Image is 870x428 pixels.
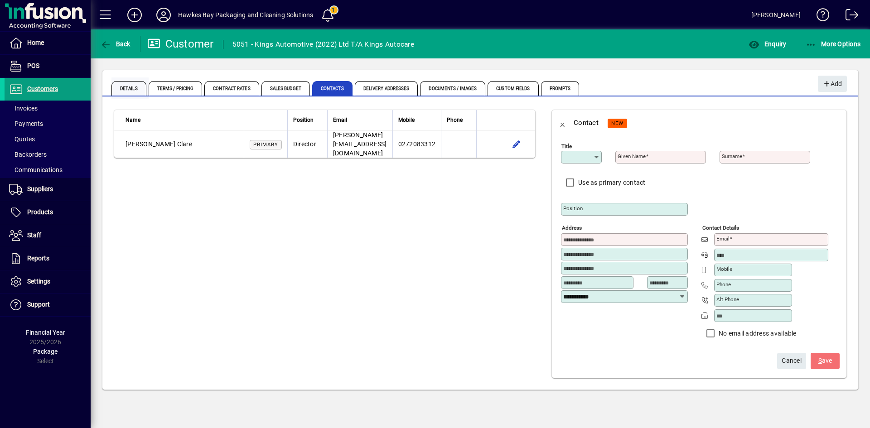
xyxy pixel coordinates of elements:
[563,205,583,212] mat-label: Position
[5,201,91,224] a: Products
[716,266,732,272] mat-label: Mobile
[5,178,91,201] a: Suppliers
[716,296,739,303] mat-label: Alt Phone
[5,116,91,131] a: Payments
[312,81,353,96] span: Contacts
[5,270,91,293] a: Settings
[818,353,832,368] span: ave
[5,147,91,162] a: Backorders
[27,62,39,69] span: POS
[261,81,310,96] span: Sales Budget
[618,153,646,159] mat-label: Given name
[398,115,415,125] span: Mobile
[293,115,314,125] span: Position
[178,8,314,22] div: Hawkes Bay Packaging and Cleaning Solutions
[822,77,842,91] span: Add
[810,2,830,31] a: Knowledge Base
[777,353,806,369] button: Cancel
[746,36,788,52] button: Enquiry
[818,76,847,92] button: Add
[420,81,485,96] span: Documents / Images
[818,357,822,364] span: S
[611,120,623,126] span: NEW
[9,105,38,112] span: Invoices
[9,151,47,158] span: Backorders
[27,185,53,192] span: Suppliers
[398,140,436,148] span: 0272083312
[27,301,50,308] span: Support
[100,40,130,48] span: Back
[9,135,35,143] span: Quotes
[98,36,133,52] button: Back
[27,85,58,92] span: Customers
[447,115,463,125] span: Phone
[398,115,436,125] div: Mobile
[204,81,259,96] span: Contract Rates
[806,40,861,48] span: More Options
[333,115,347,125] span: Email
[126,115,140,125] span: Name
[111,81,146,96] span: Details
[33,348,58,355] span: Package
[232,37,414,52] div: 5051 - Kings Automotive (2022) Ltd T/A Kings Autocare
[803,36,863,52] button: More Options
[561,143,572,149] mat-label: Title
[5,247,91,270] a: Reports
[91,36,140,52] app-page-header-button: Back
[839,2,859,31] a: Logout
[716,281,731,288] mat-label: Phone
[149,7,178,23] button: Profile
[5,101,91,116] a: Invoices
[26,329,65,336] span: Financial Year
[722,153,742,159] mat-label: Surname
[27,278,50,285] span: Settings
[147,37,214,51] div: Customer
[716,236,730,242] mat-label: Email
[126,115,238,125] div: Name
[447,115,471,125] div: Phone
[177,140,192,148] span: Clare
[552,112,574,134] button: Back
[126,140,175,148] span: [PERSON_NAME]
[9,166,63,173] span: Communications
[717,329,797,338] label: No email address available
[333,131,387,157] span: [PERSON_NAME][EMAIL_ADDRESS][DOMAIN_NAME]
[333,115,387,125] div: Email
[5,224,91,247] a: Staff
[782,353,802,368] span: Cancel
[574,115,599,130] div: Contact
[541,81,580,96] span: Prompts
[5,293,91,316] a: Support
[120,7,149,23] button: Add
[149,81,203,96] span: Terms / Pricing
[488,81,538,96] span: Custom Fields
[27,39,44,46] span: Home
[27,255,49,262] span: Reports
[576,178,646,187] label: Use as primary contact
[287,130,327,158] td: Director
[355,81,418,96] span: Delivery Addresses
[811,353,840,369] button: Save
[27,231,41,239] span: Staff
[5,162,91,178] a: Communications
[293,115,322,125] div: Position
[5,32,91,54] a: Home
[27,208,53,216] span: Products
[749,40,786,48] span: Enquiry
[9,120,43,127] span: Payments
[5,131,91,147] a: Quotes
[751,8,801,22] div: [PERSON_NAME]
[5,55,91,77] a: POS
[253,142,278,148] span: Primary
